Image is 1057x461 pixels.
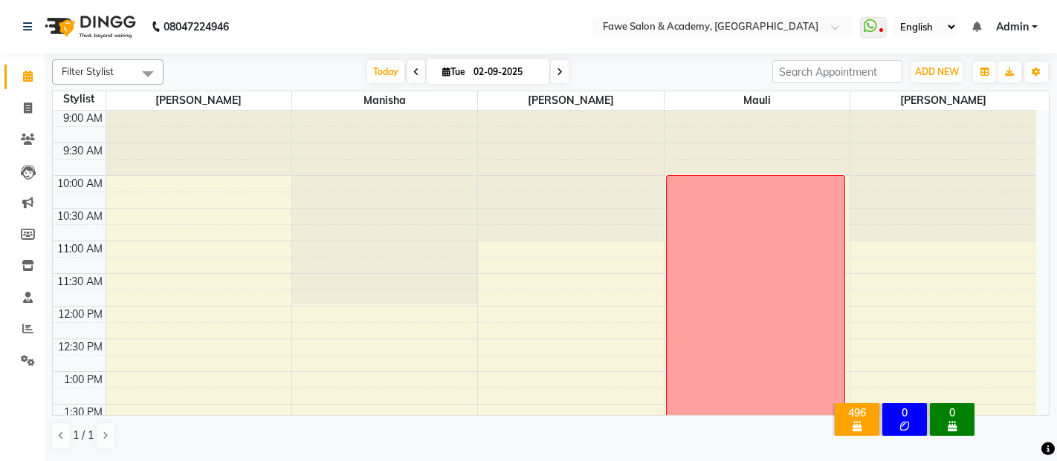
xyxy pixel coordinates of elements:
[54,274,106,290] div: 11:30 AM
[911,62,963,82] button: ADD NEW
[772,60,902,83] input: Search Appointment
[54,176,106,192] div: 10:00 AM
[933,406,972,419] div: 0
[478,91,663,110] span: [PERSON_NAME]
[61,405,106,420] div: 1:30 PM
[53,91,106,107] div: Stylist
[885,406,924,419] div: 0
[54,209,106,224] div: 10:30 AM
[55,307,106,322] div: 12:00 PM
[106,91,291,110] span: [PERSON_NAME]
[292,91,477,110] span: Manisha
[915,66,959,77] span: ADD NEW
[469,61,543,83] input: 2025-09-02
[665,91,850,110] span: Mauli
[996,19,1029,35] span: Admin
[838,406,876,419] div: 496
[367,60,404,83] span: Today
[55,339,106,355] div: 12:30 PM
[60,111,106,126] div: 9:00 AM
[54,241,106,257] div: 11:00 AM
[439,66,469,77] span: Tue
[38,6,140,48] img: logo
[60,143,106,159] div: 9:30 AM
[164,6,229,48] b: 08047224946
[61,372,106,388] div: 1:00 PM
[62,65,114,77] span: Filter Stylist
[850,91,1036,110] span: [PERSON_NAME]
[73,428,94,443] span: 1 / 1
